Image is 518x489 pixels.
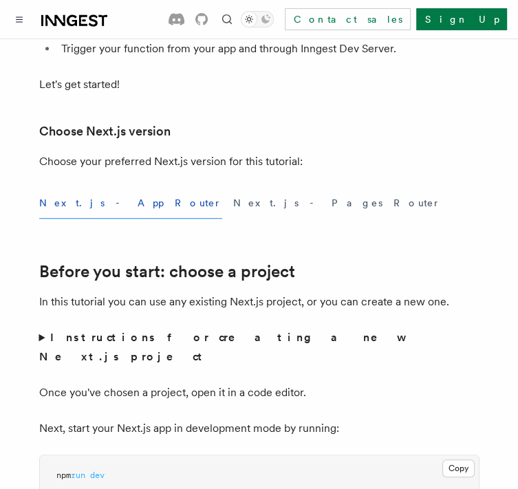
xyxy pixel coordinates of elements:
[39,122,171,141] a: Choose Next.js version
[233,188,441,219] button: Next.js - Pages Router
[57,39,479,58] li: Trigger your function from your app and through Inngest Dev Server.
[39,152,479,171] p: Choose your preferred Next.js version for this tutorial:
[39,383,479,402] p: Once you've chosen a project, open it in a code editor.
[56,470,71,480] span: npm
[39,75,479,94] p: Let's get started!
[219,11,235,28] button: Find something...
[39,331,402,363] strong: Instructions for creating a new Next.js project
[39,188,222,219] button: Next.js - App Router
[11,11,28,28] button: Toggle navigation
[39,419,479,438] p: Next, start your Next.js app in development mode by running:
[285,8,411,30] a: Contact sales
[39,262,295,281] a: Before you start: choose a project
[241,11,274,28] button: Toggle dark mode
[90,470,105,480] span: dev
[39,328,479,367] summary: Instructions for creating a new Next.js project
[39,292,479,312] p: In this tutorial you can use any existing Next.js project, or you can create a new one.
[442,459,475,477] button: Copy
[71,470,85,480] span: run
[416,8,507,30] a: Sign Up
